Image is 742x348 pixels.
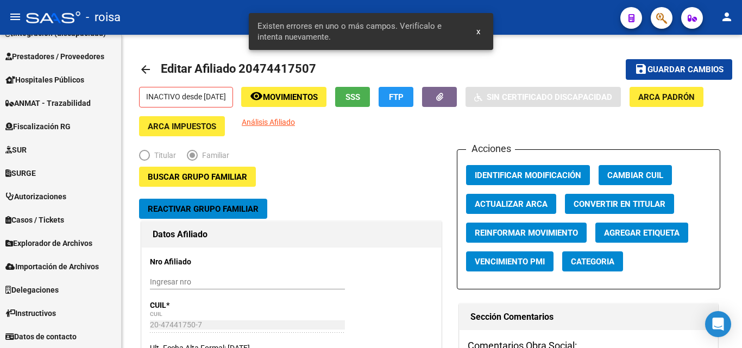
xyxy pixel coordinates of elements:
span: SUR [5,144,27,156]
span: Buscar Grupo Familiar [148,172,247,182]
div: Open Intercom Messenger [705,311,731,337]
span: SSS [345,92,360,102]
span: Agregar Etiqueta [604,228,680,238]
span: Importación de Archivos [5,261,99,273]
span: Titular [150,149,176,161]
button: x [468,22,489,41]
span: Reactivar Grupo Familiar [148,204,259,214]
p: CUIL [150,299,235,311]
mat-icon: person [720,10,733,23]
span: FTP [389,92,404,102]
span: Editar Afiliado 20474417507 [161,62,316,75]
span: Análisis Afiliado [242,118,295,126]
button: FTP [379,87,413,107]
mat-icon: remove_red_eye [250,90,263,103]
span: Convertir en Titular [574,199,665,209]
mat-radio-group: Elija una opción [139,153,240,162]
span: Familiar [198,149,229,161]
span: Fiscalización RG [5,121,71,132]
button: ARCA Impuestos [139,116,225,136]
span: Identificar Modificación [475,170,581,180]
span: Datos de contacto [5,331,77,343]
span: Existen errores en uno o más campos. Verifícalo e intenta nuevamente. [257,21,464,42]
p: INACTIVO desde [DATE] [139,87,233,107]
button: Categoria [562,251,623,271]
p: Nro Afiliado [150,256,235,268]
span: Prestadores / Proveedores [5,50,104,62]
span: Movimientos [263,92,318,102]
span: Vencimiento PMI [475,257,545,267]
mat-icon: save [634,62,647,75]
span: Hospitales Públicos [5,74,84,86]
span: Casos / Tickets [5,214,64,226]
button: Reactivar Grupo Familiar [139,199,267,219]
span: Delegaciones [5,284,59,296]
h1: Datos Afiliado [153,226,430,243]
span: ARCA Impuestos [148,122,216,131]
span: - roisa [86,5,121,29]
span: Autorizaciones [5,191,66,203]
span: Sin Certificado Discapacidad [487,92,612,102]
mat-icon: arrow_back [139,63,152,76]
button: Buscar Grupo Familiar [139,167,256,187]
button: Guardar cambios [626,59,732,79]
span: ANMAT - Trazabilidad [5,97,91,109]
span: Instructivos [5,307,56,319]
button: Convertir en Titular [565,194,674,214]
span: SURGE [5,167,36,179]
span: Cambiar CUIL [607,170,663,180]
button: Reinformar Movimiento [466,223,587,243]
span: x [476,27,480,36]
button: Cambiar CUIL [599,165,672,185]
button: SSS [335,87,370,107]
button: ARCA Padrón [630,87,703,107]
button: Movimientos [241,87,326,107]
h3: Acciones [466,141,515,156]
button: Agregar Etiqueta [595,223,688,243]
span: Categoria [571,257,614,267]
span: Explorador de Archivos [5,237,92,249]
button: Actualizar ARCA [466,194,556,214]
button: Identificar Modificación [466,165,590,185]
button: Sin Certificado Discapacidad [466,87,621,107]
span: Actualizar ARCA [475,199,548,209]
h1: Sección Comentarios [470,308,707,326]
span: ARCA Padrón [638,92,695,102]
span: Reinformar Movimiento [475,228,578,238]
span: Guardar cambios [647,65,724,75]
mat-icon: menu [9,10,22,23]
button: Vencimiento PMI [466,251,554,271]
